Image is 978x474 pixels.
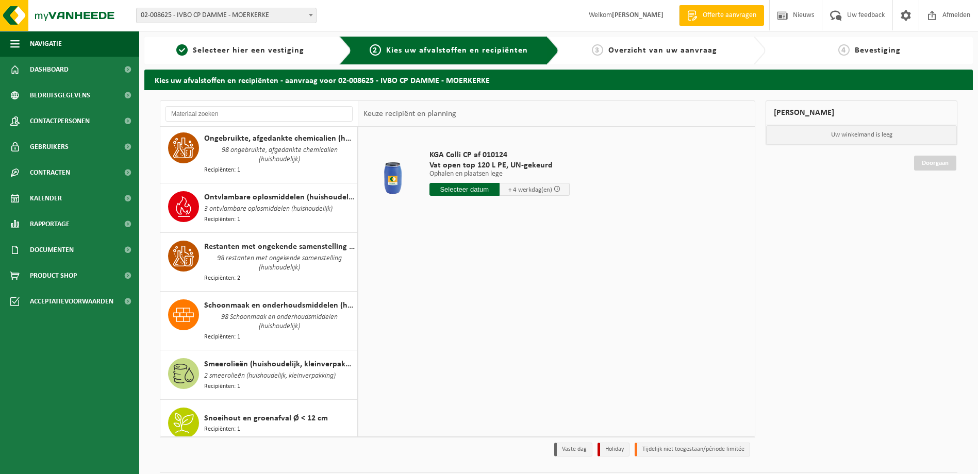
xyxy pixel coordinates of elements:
[193,46,304,55] span: Selecteer hier een vestiging
[838,44,850,56] span: 4
[204,425,240,434] span: Recipiënten: 1
[429,160,570,171] span: Vat open top 120 L PE, UN-gekeurd
[429,150,570,160] span: KGA Colli CP af 010124
[700,10,759,21] span: Offerte aanvragen
[608,46,717,55] span: Overzicht van uw aanvraag
[30,263,77,289] span: Product Shop
[137,8,316,23] span: 02-008625 - IVBO CP DAMME - MOERKERKE
[429,171,570,178] p: Ophalen en plaatsen lege
[30,134,69,160] span: Gebruikers
[204,204,333,215] span: 3 ontvlambare oplosmiddelen (huishoudelijk)
[429,183,500,196] input: Selecteer datum
[176,44,188,56] span: 1
[204,299,355,312] span: Schoonmaak en onderhoudsmiddelen (huishoudelijk)
[204,132,355,145] span: Ongebruikte, afgedankte chemicalien (huishoudelijk)
[508,187,552,193] span: + 4 werkdag(en)
[30,160,70,185] span: Contracten
[766,125,957,145] p: Uw winkelmand is leeg
[204,145,355,165] span: 98 ongebruikte, afgedankte chemicalien (huishoudelijk)
[30,237,74,263] span: Documenten
[30,82,90,108] span: Bedrijfsgegevens
[766,100,957,125] div: [PERSON_NAME]
[204,241,355,253] span: Restanten met ongekende samenstelling (huishoudelijk)
[30,108,90,134] span: Contactpersonen
[160,183,358,233] button: Ontvlambare oplosmiddelen (huishoudelijk) 3 ontvlambare oplosmiddelen (huishoudelijk) Recipiënten: 1
[204,215,240,225] span: Recipiënten: 1
[679,5,764,26] a: Offerte aanvragen
[165,106,353,122] input: Materiaal zoeken
[204,274,240,283] span: Recipiënten: 2
[204,370,336,382] span: 2 smeerolieën (huishoudelijk, kleinverpakking)
[204,253,355,274] span: 98 restanten met ongekende samenstelling (huishoudelijk)
[635,443,750,456] li: Tijdelijk niet toegestaan/période limitée
[855,46,901,55] span: Bevestiging
[160,125,358,183] button: Ongebruikte, afgedankte chemicalien (huishoudelijk) 98 ongebruikte, afgedankte chemicalien (huish...
[204,332,240,342] span: Recipiënten: 1
[554,443,592,456] li: Vaste dag
[30,289,113,314] span: Acceptatievoorwaarden
[30,31,62,57] span: Navigatie
[592,44,603,56] span: 3
[204,382,240,392] span: Recipiënten: 1
[386,46,528,55] span: Kies uw afvalstoffen en recipiënten
[144,70,973,90] h2: Kies uw afvalstoffen en recipiënten - aanvraag voor 02-008625 - IVBO CP DAMME - MOERKERKE
[160,233,358,292] button: Restanten met ongekende samenstelling (huishoudelijk) 98 restanten met ongekende samenstelling (h...
[358,101,461,127] div: Keuze recipiënt en planning
[204,165,240,175] span: Recipiënten: 1
[30,211,70,237] span: Rapportage
[204,312,355,332] span: 98 Schoonmaak en onderhoudsmiddelen (huishoudelijk)
[598,443,629,456] li: Holiday
[30,185,62,211] span: Kalender
[204,191,355,204] span: Ontvlambare oplosmiddelen (huishoudelijk)
[160,350,358,400] button: Smeerolieën (huishoudelijk, kleinverpakking) 2 smeerolieën (huishoudelijk, kleinverpakking) Recip...
[160,400,358,447] button: Snoeihout en groenafval Ø < 12 cm Recipiënten: 1
[914,156,956,171] a: Doorgaan
[370,44,381,56] span: 2
[204,358,355,370] span: Smeerolieën (huishoudelijk, kleinverpakking)
[30,57,69,82] span: Dashboard
[612,11,664,19] strong: [PERSON_NAME]
[150,44,331,57] a: 1Selecteer hier een vestiging
[136,8,317,23] span: 02-008625 - IVBO CP DAMME - MOERKERKE
[204,412,328,425] span: Snoeihout en groenafval Ø < 12 cm
[160,292,358,350] button: Schoonmaak en onderhoudsmiddelen (huishoudelijk) 98 Schoonmaak en onderhoudsmiddelen (huishoudeli...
